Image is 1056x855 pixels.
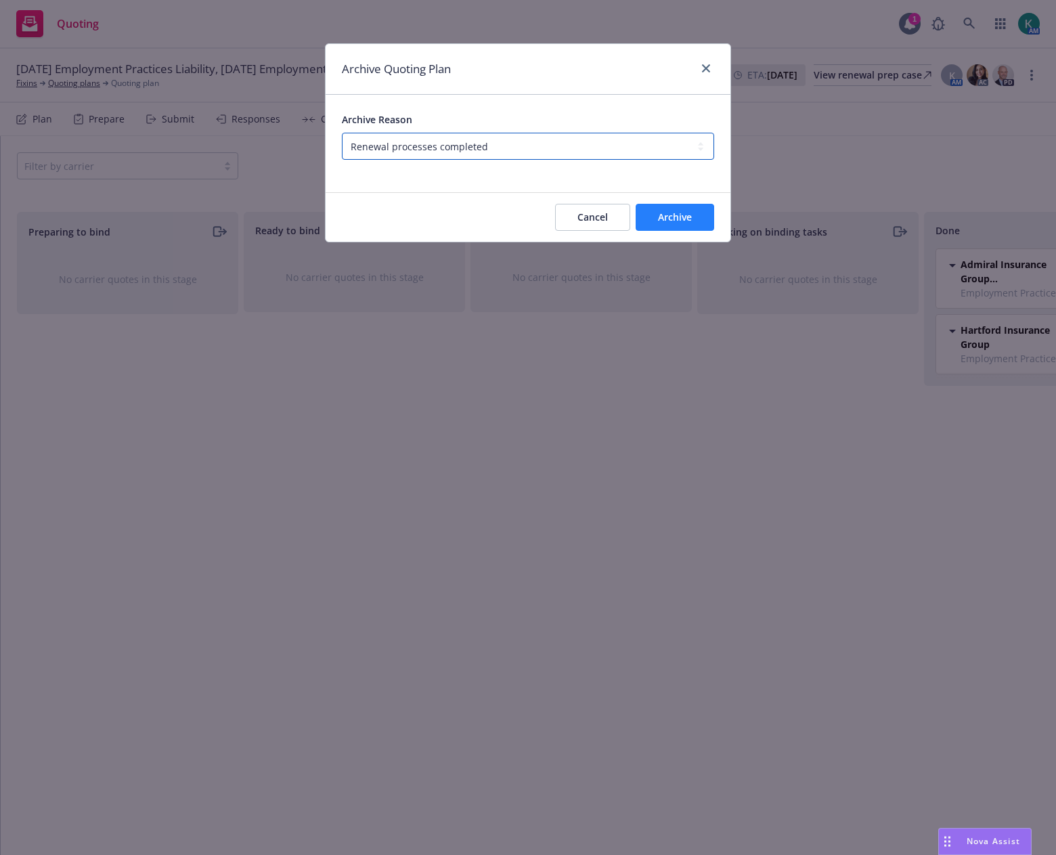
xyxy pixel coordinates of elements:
[555,204,630,231] button: Cancel
[939,829,956,854] div: Drag to move
[636,204,714,231] button: Archive
[698,60,714,76] a: close
[342,113,412,126] span: Archive Reason
[967,835,1020,847] span: Nova Assist
[577,211,608,223] span: Cancel
[658,211,692,223] span: Archive
[342,60,451,78] h1: Archive Quoting Plan
[938,828,1032,855] button: Nova Assist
